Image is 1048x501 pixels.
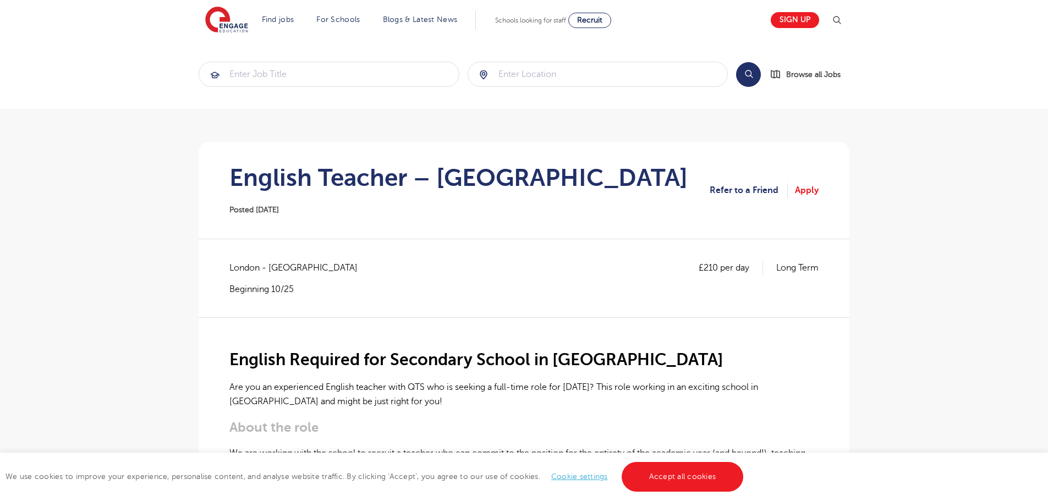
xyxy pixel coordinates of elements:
[229,420,819,435] h3: About the role
[795,183,819,197] a: Apply
[495,16,566,24] span: Schools looking for staff
[622,462,744,492] a: Accept all cookies
[6,472,746,481] span: We use cookies to improve your experience, personalise content, and analyse website traffic. By c...
[229,206,279,214] span: Posted [DATE]
[383,15,458,24] a: Blogs & Latest News
[229,446,819,475] p: We are working with the school to recruit a teacher who can commit to the position for the entire...
[229,350,819,369] h2: English Required for Secondary School in [GEOGRAPHIC_DATA]
[199,62,459,86] input: Submit
[229,380,819,409] p: Are you an experienced English teacher with QTS who is seeking a full-time role for [DATE]? This ...
[699,261,763,275] p: £210 per day
[776,261,819,275] p: Long Term
[771,12,819,28] a: Sign up
[199,62,459,87] div: Submit
[568,13,611,28] a: Recruit
[229,283,369,295] p: Beginning 10/25
[229,164,688,191] h1: English Teacher – [GEOGRAPHIC_DATA]
[229,261,369,275] span: London - [GEOGRAPHIC_DATA]
[770,68,849,81] a: Browse all Jobs
[736,62,761,87] button: Search
[205,7,248,34] img: Engage Education
[577,16,602,24] span: Recruit
[468,62,728,87] div: Submit
[710,183,788,197] a: Refer to a Friend
[551,472,608,481] a: Cookie settings
[786,68,841,81] span: Browse all Jobs
[316,15,360,24] a: For Schools
[262,15,294,24] a: Find jobs
[468,62,728,86] input: Submit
